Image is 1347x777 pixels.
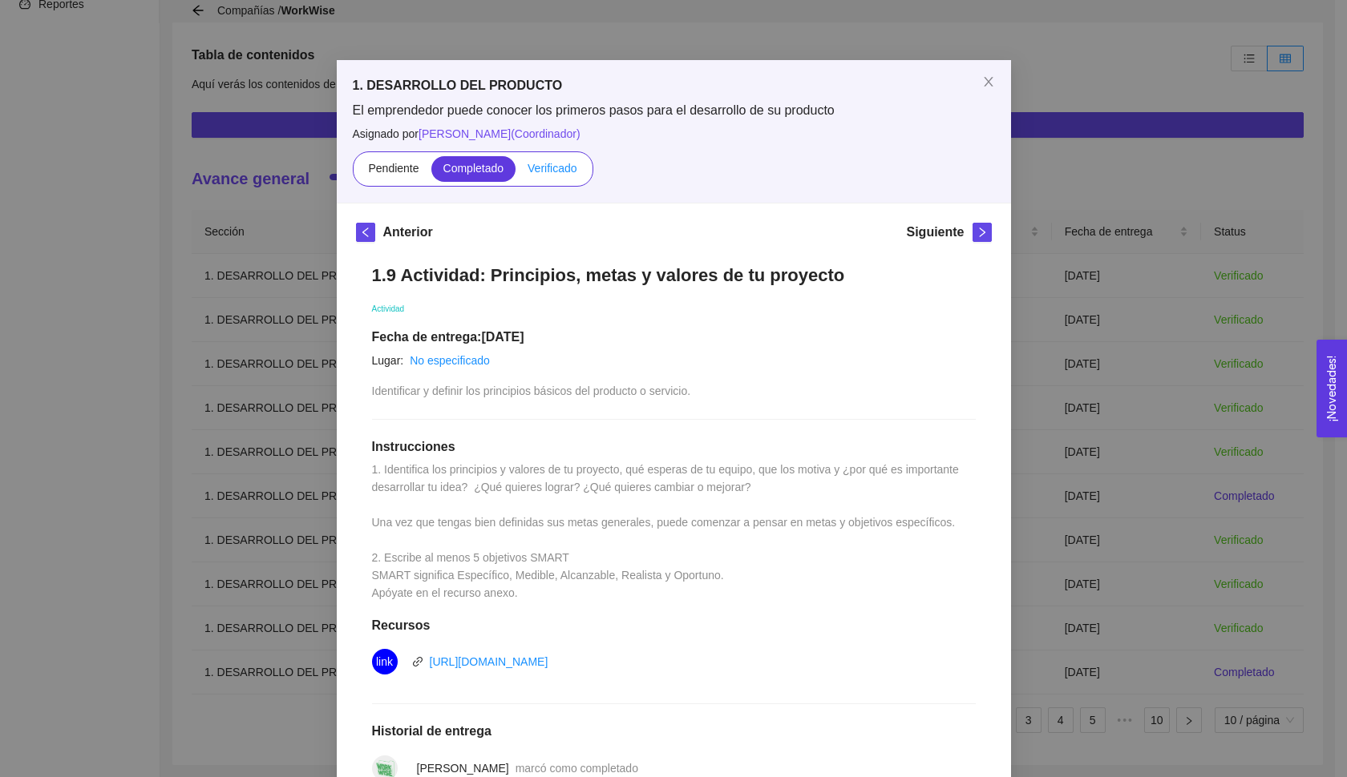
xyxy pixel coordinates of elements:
[973,223,992,242] button: right
[353,125,995,143] span: Asignado por
[906,223,964,242] h5: Siguiente
[528,162,576,175] span: Verificado
[372,264,976,286] h1: 1.9 Actividad: Principios, metas y valores de tu proyecto
[372,329,976,345] h1: Fecha de entrega: [DATE]
[372,384,691,397] span: Identificar y definir los principios básicos del producto o servicio.
[410,354,490,367] a: No especificado
[417,762,509,775] span: [PERSON_NAME]
[368,162,419,175] span: Pendiente
[372,723,976,739] h1: Historial de entrega
[982,75,995,88] span: close
[412,656,423,667] span: link
[376,649,393,674] span: link
[443,162,504,175] span: Completado
[353,102,995,119] span: El emprendedor puede conocer los primeros pasos para el desarrollo de su producto
[372,618,976,634] h1: Recursos
[356,223,375,242] button: left
[372,463,962,599] span: 1. Identifica los principios y valores de tu proyecto, qué esperas de tu equipo, que los motiva y...
[973,227,991,238] span: right
[430,655,548,668] a: [URL][DOMAIN_NAME]
[372,304,405,313] span: Actividad
[1317,340,1347,437] button: Open Feedback Widget
[516,762,638,775] span: marcó como completado
[372,439,976,455] h1: Instrucciones
[357,227,374,238] span: left
[419,127,580,140] span: [PERSON_NAME] ( Coordinador )
[383,223,433,242] h5: Anterior
[353,76,995,95] h5: 1. DESARROLLO DEL PRODUCTO
[372,352,404,369] article: Lugar:
[966,60,1011,105] button: Close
